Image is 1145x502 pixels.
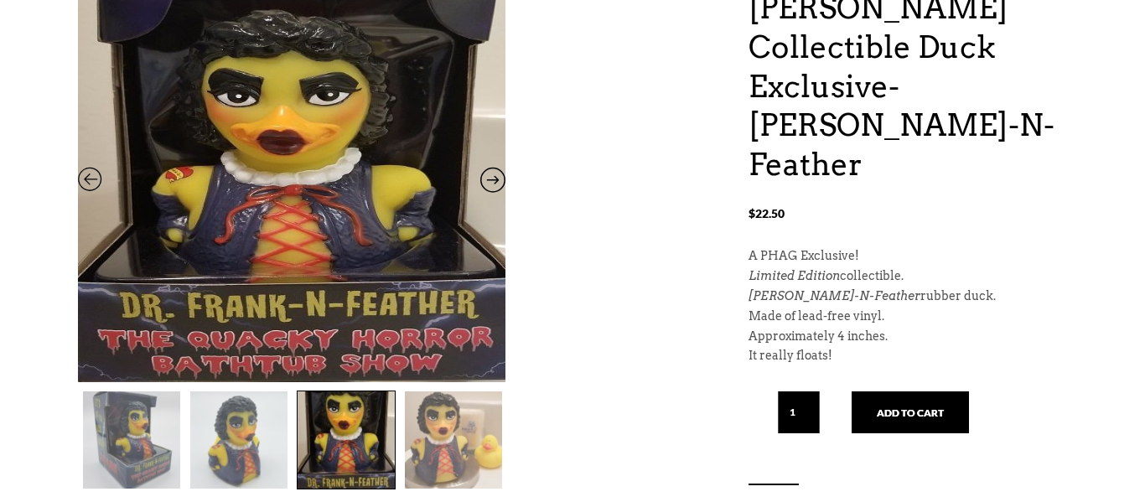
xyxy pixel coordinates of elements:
[749,206,785,220] bdi: 22.50
[749,206,755,220] span: $
[749,289,920,303] em: [PERSON_NAME]-N-Feather
[749,246,1067,267] p: A PHAG Exclusive!
[749,267,1067,287] p: collectible.
[778,391,820,433] input: Qty
[749,307,1067,327] p: Made of lead-free vinyl.
[852,391,969,433] button: Add to cart
[749,287,1067,307] p: rubber duck.
[749,346,1067,366] p: It really floats!
[749,327,1067,347] p: Approximately 4 inches.
[749,269,840,282] em: Limited Edition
